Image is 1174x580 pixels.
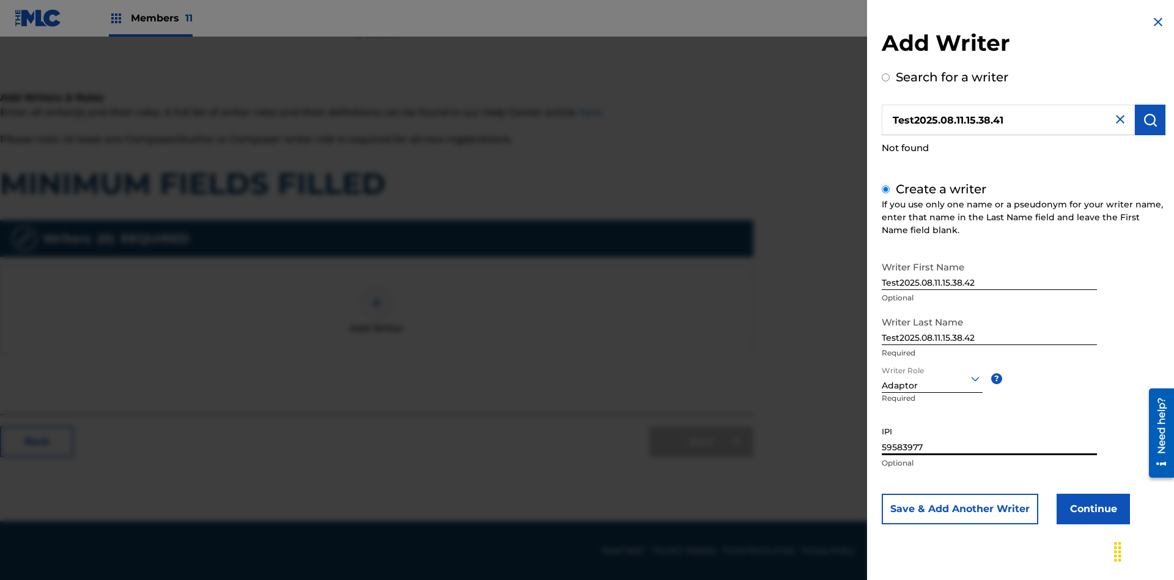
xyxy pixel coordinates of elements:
[1143,113,1157,127] img: Search Works
[882,135,1165,162] div: Not found
[882,29,1165,61] h2: Add Writer
[882,458,1097,469] p: Optional
[882,198,1165,237] div: If you use only one name or a pseudonym for your writer name, enter that name in the Last Name fi...
[882,292,1097,303] p: Optional
[882,348,1097,359] p: Required
[15,9,62,27] img: MLC Logo
[896,182,986,196] label: Create a writer
[1113,112,1128,127] img: close
[131,11,193,25] span: Members
[991,373,1002,384] span: ?
[882,393,932,420] p: Required
[882,105,1135,135] input: Search writer's name or IPI Number
[1108,534,1128,570] div: Drag
[185,12,193,24] span: 11
[1140,384,1174,484] iframe: Resource Center
[109,11,124,26] img: Top Rightsholders
[1057,494,1130,524] button: Continue
[882,494,1038,524] button: Save & Add Another Writer
[896,70,1008,84] label: Search for a writer
[1113,521,1174,580] iframe: Chat Widget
